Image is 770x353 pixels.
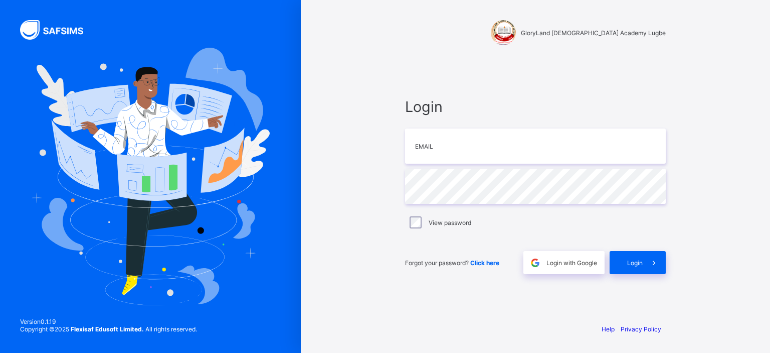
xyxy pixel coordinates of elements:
[621,325,661,333] a: Privacy Policy
[31,48,270,305] img: Hero Image
[20,325,197,333] span: Copyright © 2025 All rights reserved.
[71,325,144,333] strong: Flexisaf Edusoft Limited.
[521,29,666,37] span: GloryLand [DEMOGRAPHIC_DATA] Academy Lugbe
[405,98,666,115] span: Login
[405,259,499,267] span: Forgot your password?
[627,259,643,267] span: Login
[429,219,471,226] label: View password
[602,325,615,333] a: Help
[20,20,95,40] img: SAFSIMS Logo
[470,259,499,267] a: Click here
[546,259,597,267] span: Login with Google
[20,318,197,325] span: Version 0.1.19
[529,257,541,269] img: google.396cfc9801f0270233282035f929180a.svg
